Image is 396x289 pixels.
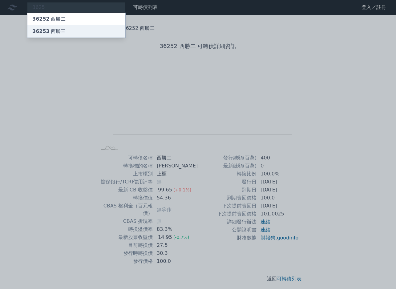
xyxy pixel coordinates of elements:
a: 36252西勝二 [27,13,125,25]
div: 西勝二 [32,15,66,23]
a: 36253西勝三 [27,25,125,38]
span: 36252 [32,16,50,22]
span: 36253 [32,28,50,34]
div: 西勝三 [32,28,66,35]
